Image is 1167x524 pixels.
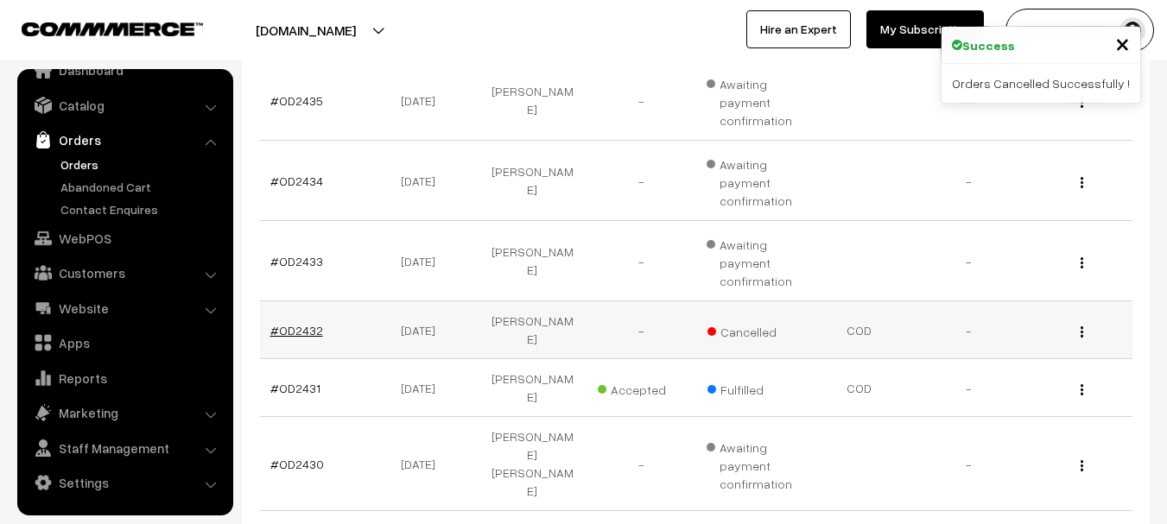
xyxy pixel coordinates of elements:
a: COMMMERCE [22,17,173,38]
a: #OD2431 [270,381,320,395]
img: COMMMERCE [22,22,203,35]
td: - [914,60,1023,141]
td: [DATE] [369,221,478,301]
span: Awaiting payment confirmation [707,434,795,493]
td: COD [805,301,914,359]
td: - [587,417,695,511]
a: Catalog [22,90,227,121]
td: [PERSON_NAME] [478,60,587,141]
span: Fulfilled [707,376,794,399]
a: Staff Management [22,432,227,464]
td: COD [805,359,914,417]
img: user [1119,17,1145,43]
span: Awaiting payment confirmation [707,231,795,290]
a: Settings [22,467,227,498]
td: [PERSON_NAME] [478,221,587,301]
button: [DOMAIN_NAME] [195,9,416,52]
td: [PERSON_NAME] [478,301,587,359]
td: - [587,60,695,141]
td: - [587,141,695,221]
td: - [914,221,1023,301]
a: #OD2435 [270,93,323,108]
td: - [914,417,1023,511]
a: #OD2433 [270,254,323,268]
a: Dashboard [22,54,227,85]
td: [PERSON_NAME] [PERSON_NAME] [478,417,587,511]
a: Orders [22,124,227,155]
a: WebPOS [22,223,227,254]
td: [PERSON_NAME] [478,141,587,221]
span: Awaiting payment confirmation [707,71,795,129]
a: Reports [22,363,227,394]
td: [DATE] [369,141,478,221]
td: [DATE] [369,417,478,511]
button: ELECTROWAVE DE… [1005,9,1154,52]
td: - [587,221,695,301]
strong: Success [962,36,1015,54]
a: Apps [22,327,227,358]
td: - [914,301,1023,359]
button: Close [1115,30,1130,56]
td: [DATE] [369,301,478,359]
a: #OD2434 [270,174,323,188]
td: - [587,301,695,359]
img: Menu [1081,384,1083,395]
div: Orders Cancelled Successfully ! [942,64,1140,103]
span: × [1115,27,1130,59]
a: #OD2432 [270,323,323,338]
a: Abandoned Cart [56,178,227,196]
a: Customers [22,257,227,288]
img: Menu [1081,460,1083,471]
img: Menu [1081,257,1083,268]
td: - [914,141,1023,221]
a: My Subscription [866,10,984,48]
a: Website [22,293,227,324]
a: Hire an Expert [746,10,851,48]
td: - [914,359,1023,417]
a: Marketing [22,397,227,428]
span: Cancelled [707,319,794,341]
td: [DATE] [369,359,478,417]
img: Menu [1081,326,1083,338]
img: Menu [1081,177,1083,188]
a: #OD2430 [270,457,324,471]
td: [DATE] [369,60,478,141]
a: Orders [56,155,227,174]
td: [PERSON_NAME] [478,359,587,417]
span: Accepted [598,376,684,399]
span: Awaiting payment confirmation [707,151,795,210]
a: Contact Enquires [56,200,227,218]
